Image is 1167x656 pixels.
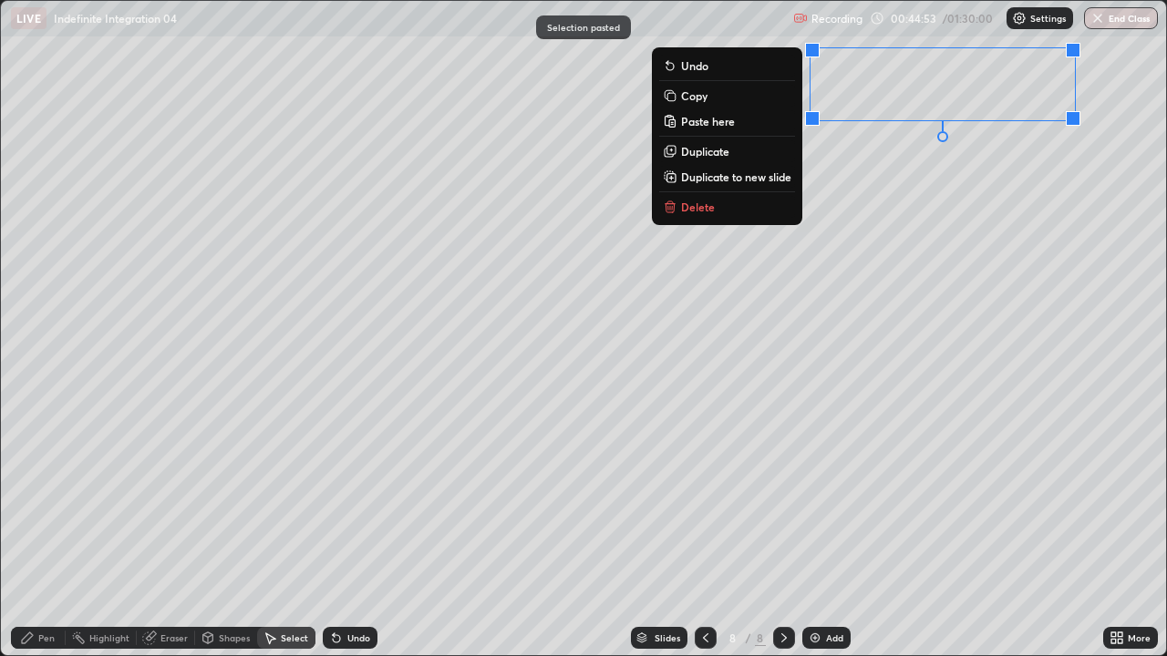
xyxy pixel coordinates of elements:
[681,169,791,184] p: Duplicate to new slide
[659,166,795,188] button: Duplicate to new slide
[655,633,680,642] div: Slides
[681,88,707,103] p: Copy
[659,196,795,218] button: Delete
[811,12,862,26] p: Recording
[826,633,843,642] div: Add
[1030,14,1066,23] p: Settings
[281,633,308,642] div: Select
[793,11,808,26] img: recording.375f2c34.svg
[681,114,735,128] p: Paste here
[1090,11,1105,26] img: end-class-cross
[219,633,250,642] div: Shapes
[1128,633,1151,642] div: More
[659,110,795,132] button: Paste here
[89,633,129,642] div: Highlight
[1012,11,1027,26] img: class-settings-icons
[681,58,708,73] p: Undo
[755,630,766,646] div: 8
[681,144,729,159] p: Duplicate
[808,630,822,645] img: add-slide-button
[347,633,370,642] div: Undo
[724,632,742,643] div: 8
[1084,7,1158,29] button: End Class
[16,11,41,26] p: LIVE
[681,200,715,214] p: Delete
[659,55,795,77] button: Undo
[160,633,188,642] div: Eraser
[746,632,751,643] div: /
[659,85,795,107] button: Copy
[54,11,177,26] p: Indefinite Integration 04
[38,633,55,642] div: Pen
[659,140,795,162] button: Duplicate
